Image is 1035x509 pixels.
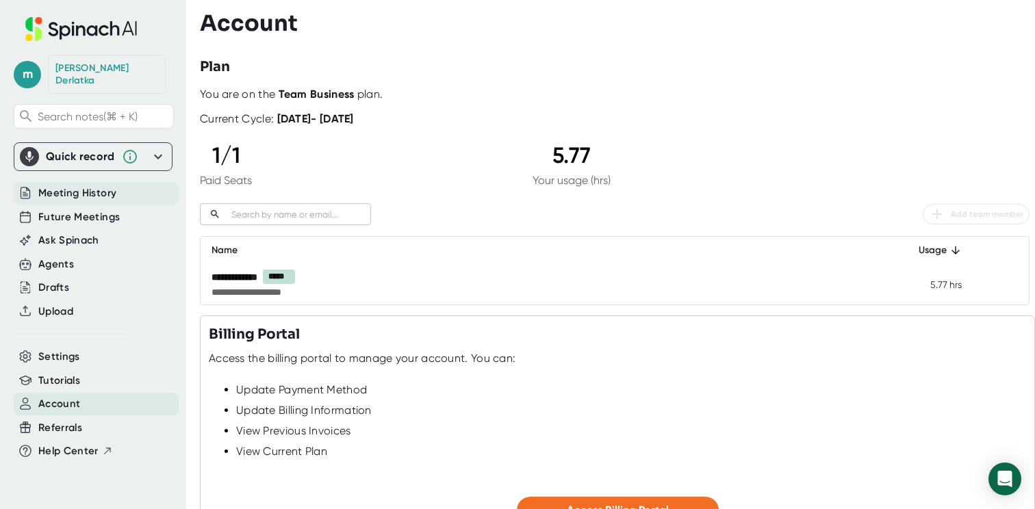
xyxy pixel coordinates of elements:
span: Help Center [38,443,99,459]
button: Meeting History [38,185,116,201]
div: 1 / 1 [200,142,252,168]
b: [DATE] - [DATE] [277,112,354,125]
div: Your usage (hrs) [533,174,611,187]
div: Name [212,242,873,259]
button: Settings [38,349,80,365]
button: Drafts [38,280,69,296]
span: Add team member [929,206,1023,222]
div: Usage [895,242,962,259]
input: Search by name or email... [226,207,371,222]
button: Tutorials [38,373,80,389]
button: Referrals [38,420,82,436]
div: Quick record [46,150,115,164]
div: You are on the plan. [200,88,1030,101]
span: m [14,61,41,88]
div: Update Billing Information [236,404,1026,417]
div: Mike Derlatka [55,62,158,86]
button: Help Center [38,443,113,459]
button: Future Meetings [38,209,120,225]
div: View Previous Invoices [236,424,1026,438]
button: Add team member [923,204,1030,224]
span: Search notes (⌘ + K) [38,110,138,123]
button: Ask Spinach [38,233,99,248]
div: Open Intercom Messenger [988,462,1021,495]
div: Paid Seats [200,174,252,187]
div: Current Cycle: [200,112,354,126]
div: Access the billing portal to manage your account. You can: [209,352,515,365]
button: Agents [38,257,74,272]
button: Account [38,396,80,412]
div: View Current Plan [236,445,1026,458]
button: Upload [38,304,73,319]
div: Update Payment Method [236,383,1026,397]
div: 5.77 [533,142,611,168]
div: Quick record [20,143,166,170]
td: 5.77 hrs [884,264,973,304]
h3: Plan [200,57,230,77]
h3: Billing Portal [209,324,300,345]
h3: Account [200,10,298,36]
b: Team Business [279,88,355,101]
